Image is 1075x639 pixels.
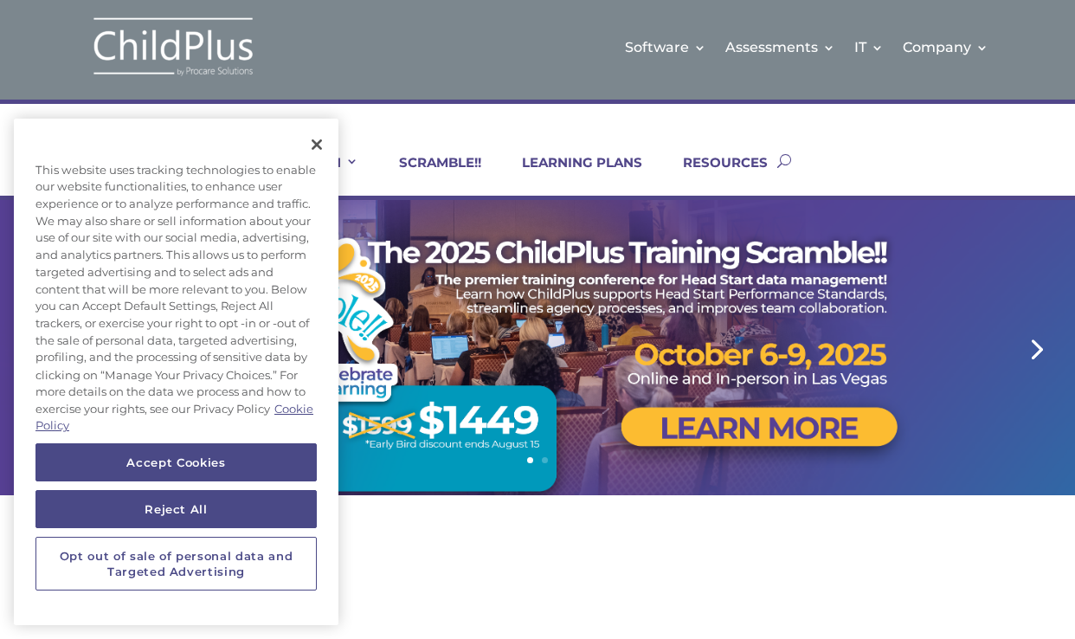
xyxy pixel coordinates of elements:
button: Accept Cookies [35,443,317,481]
a: 2 [542,457,548,463]
div: This website uses tracking technologies to enable our website functionalities, to enhance user ex... [14,153,338,443]
a: RESOURCES [661,154,768,196]
a: Assessments [725,12,835,82]
button: Opt out of sale of personal data and Targeted Advertising [35,537,317,591]
a: Company [903,12,988,82]
div: Cookie banner [14,119,338,625]
a: LEARNING PLANS [500,154,642,196]
a: IT [854,12,884,82]
a: Software [625,12,706,82]
button: Close [298,126,336,164]
a: SCRAMBLE!! [377,154,481,196]
a: 1 [527,457,533,463]
div: Privacy [14,119,338,625]
button: Reject All [35,490,317,528]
